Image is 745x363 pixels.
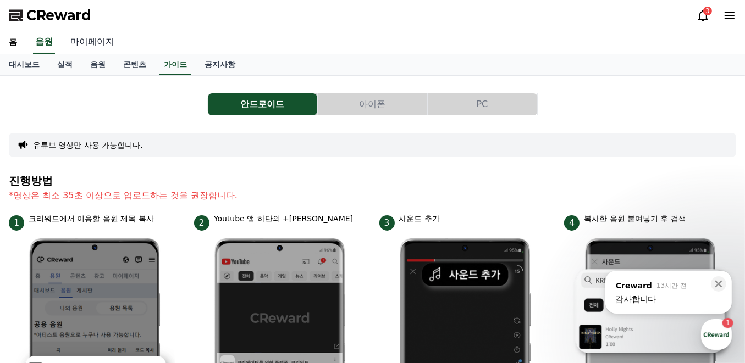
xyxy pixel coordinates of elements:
button: PC [428,93,537,115]
a: 홈 [3,272,73,299]
span: 설정 [170,288,183,297]
a: 아이폰 [318,93,428,115]
p: 복사한 음원 붙여넣기 후 검색 [584,213,686,225]
a: PC [428,93,538,115]
a: 음원 [33,31,55,54]
a: 공지사항 [196,54,244,75]
span: 1 [9,215,24,231]
a: 가이드 [159,54,191,75]
a: 안드로이드 [208,93,318,115]
span: 대화 [101,289,114,298]
a: 마이페이지 [62,31,123,54]
span: 홈 [35,288,41,297]
a: CReward [9,7,91,24]
p: 크리워드에서 이용할 음원 제목 복사 [29,213,154,225]
p: 사운드 추가 [399,213,440,225]
p: Youtube 앱 하단의 +[PERSON_NAME] [214,213,353,225]
button: 안드로이드 [208,93,317,115]
a: 3 [697,9,710,22]
a: 1대화 [73,272,142,299]
a: 설정 [142,272,211,299]
span: 2 [194,215,209,231]
button: 아이폰 [318,93,427,115]
h4: 진행방법 [9,175,736,187]
div: 3 [703,7,712,15]
a: 음원 [81,54,114,75]
span: 1 [112,271,115,280]
span: CReward [26,7,91,24]
p: *영상은 최소 35초 이상으로 업로드하는 것을 권장합니다. [9,189,736,202]
a: 실적 [48,54,81,75]
span: 3 [379,215,395,231]
a: 콘텐츠 [114,54,155,75]
button: 유튜브 영상만 사용 가능합니다. [33,139,143,150]
span: 4 [564,215,580,231]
